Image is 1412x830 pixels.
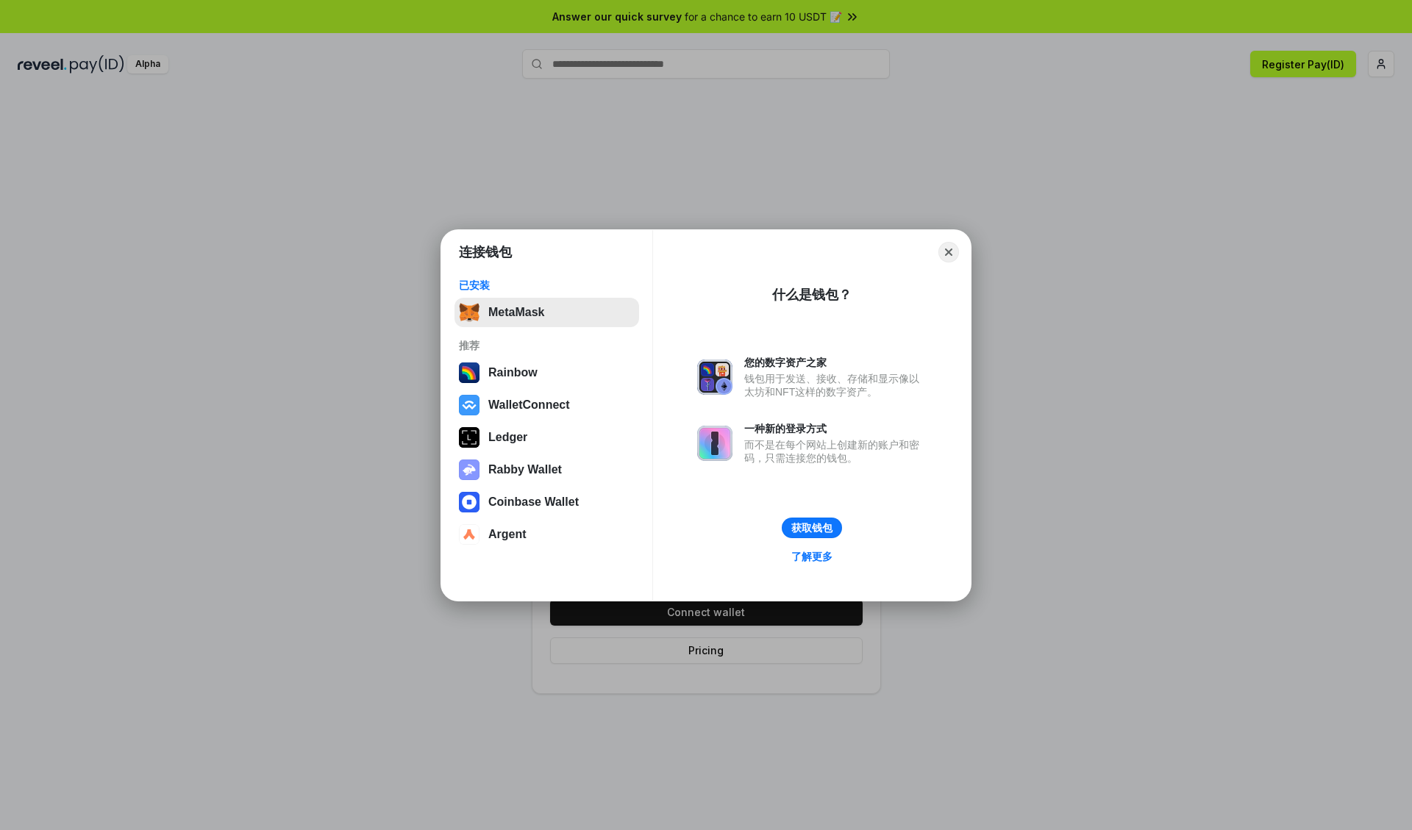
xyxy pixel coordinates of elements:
[454,390,639,420] button: WalletConnect
[488,496,579,509] div: Coinbase Wallet
[782,547,841,566] a: 了解更多
[459,492,479,512] img: svg+xml,%3Csvg%20width%3D%2228%22%20height%3D%2228%22%20viewBox%3D%220%200%2028%2028%22%20fill%3D...
[697,359,732,395] img: svg+xml,%3Csvg%20xmlns%3D%22http%3A%2F%2Fwww.w3.org%2F2000%2Fsvg%22%20fill%3D%22none%22%20viewBox...
[454,487,639,517] button: Coinbase Wallet
[459,395,479,415] img: svg+xml,%3Csvg%20width%3D%2228%22%20height%3D%2228%22%20viewBox%3D%220%200%2028%2028%22%20fill%3D...
[488,528,527,541] div: Argent
[791,550,832,563] div: 了解更多
[772,286,852,304] div: 什么是钱包？
[488,366,538,379] div: Rainbow
[459,279,635,292] div: 已安装
[459,339,635,352] div: 推荐
[454,455,639,484] button: Rabby Wallet
[782,518,842,538] button: 获取钱包
[454,423,639,452] button: Ledger
[459,243,512,261] h1: 连接钱包
[459,524,479,545] img: svg+xml,%3Csvg%20width%3D%2228%22%20height%3D%2228%22%20viewBox%3D%220%200%2028%2028%22%20fill%3D...
[459,459,479,480] img: svg+xml,%3Csvg%20xmlns%3D%22http%3A%2F%2Fwww.w3.org%2F2000%2Fsvg%22%20fill%3D%22none%22%20viewBox...
[744,438,927,465] div: 而不是在每个网站上创建新的账户和密码，只需连接您的钱包。
[488,463,562,476] div: Rabby Wallet
[938,242,959,262] button: Close
[454,520,639,549] button: Argent
[488,306,544,319] div: MetaMask
[454,358,639,387] button: Rainbow
[744,422,927,435] div: 一种新的登录方式
[459,302,479,323] img: svg+xml,%3Csvg%20fill%3D%22none%22%20height%3D%2233%22%20viewBox%3D%220%200%2035%2033%22%20width%...
[744,372,927,398] div: 钱包用于发送、接收、存储和显示像以太坊和NFT这样的数字资产。
[488,431,527,444] div: Ledger
[454,298,639,327] button: MetaMask
[791,521,832,534] div: 获取钱包
[488,398,570,412] div: WalletConnect
[459,427,479,448] img: svg+xml,%3Csvg%20xmlns%3D%22http%3A%2F%2Fwww.w3.org%2F2000%2Fsvg%22%20width%3D%2228%22%20height%3...
[744,356,927,369] div: 您的数字资产之家
[697,426,732,461] img: svg+xml,%3Csvg%20xmlns%3D%22http%3A%2F%2Fwww.w3.org%2F2000%2Fsvg%22%20fill%3D%22none%22%20viewBox...
[459,362,479,383] img: svg+xml,%3Csvg%20width%3D%22120%22%20height%3D%22120%22%20viewBox%3D%220%200%20120%20120%22%20fil...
